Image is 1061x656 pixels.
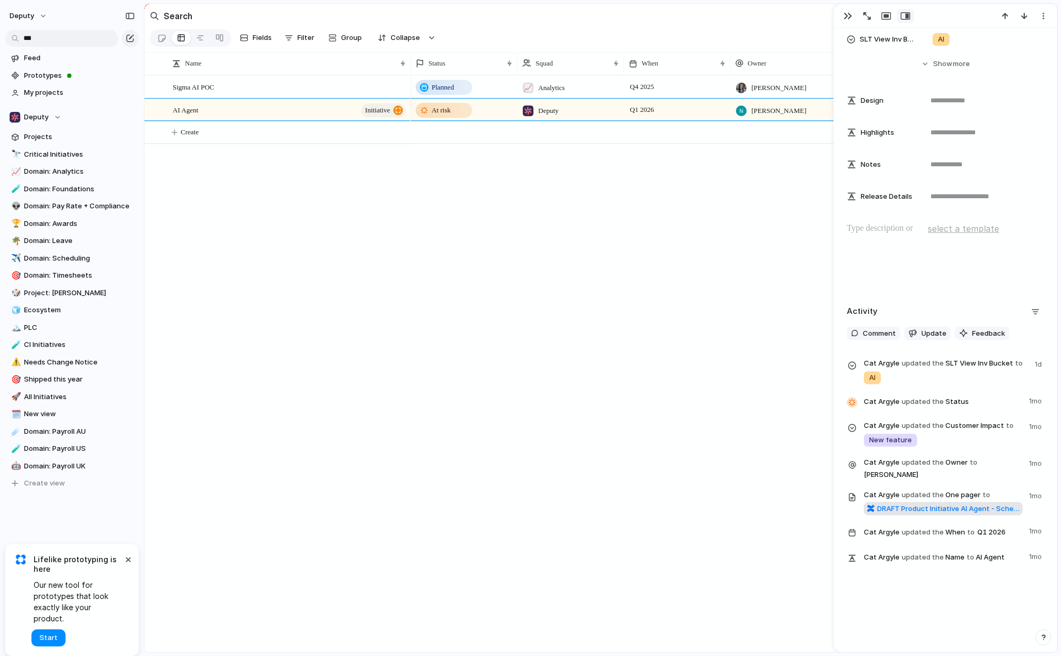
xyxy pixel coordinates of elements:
div: 🎯Shipped this year [5,371,139,387]
span: DRAFT Product Initiative AI Agent - Scheduling and Timesheets [877,504,1019,514]
span: Cat Argyle [864,552,900,563]
span: SLT View Inv Bucket [860,34,915,45]
div: 🔭Critical Initiatives [5,147,139,163]
div: 🌴Domain: Leave [5,233,139,249]
span: Cat Argyle [864,420,900,431]
button: 🗓️ [10,409,20,419]
button: Group [323,29,367,46]
span: Owner [748,58,766,69]
span: [PERSON_NAME] [864,469,918,480]
span: Domain: Timesheets [24,270,135,281]
a: Projects [5,129,139,145]
button: initiative [361,103,406,117]
button: 🎲 [10,288,20,298]
div: 🏔️ [11,321,19,334]
span: Feed [24,53,135,63]
a: 👽Domain: Pay Rate + Compliance [5,198,139,214]
div: ☄️ [11,425,19,438]
span: New feature [869,435,912,446]
span: Feedback [972,328,1005,339]
span: When [864,524,1023,540]
span: 1mo [1029,419,1044,432]
div: 🗓️New view [5,406,139,422]
a: 🧪Domain: Foundations [5,181,139,197]
span: Owner [864,456,1023,480]
span: When [642,58,658,69]
span: PLC [24,322,135,333]
span: to [967,527,975,538]
span: At risk [432,105,451,116]
a: ✈️Domain: Scheduling [5,250,139,266]
span: AI [869,372,876,383]
span: initiative [365,103,390,118]
span: Lifelike prototyping is here [34,555,123,574]
a: DRAFT Product Initiative AI Agent - Scheduling and Timesheets [864,502,1023,516]
span: Domain: Awards [24,218,135,229]
span: Domain: Leave [24,236,135,246]
span: updated the [902,527,944,538]
span: Domain: Payroll US [24,443,135,454]
div: 🎯 [11,374,19,386]
button: Start [31,629,66,646]
span: Customer Impact [864,419,1023,448]
div: 🗓️ [11,408,19,420]
span: Q4 2025 [627,80,657,93]
span: My projects [24,87,135,98]
a: My projects [5,85,139,101]
button: ☄️ [10,426,20,437]
span: Name [185,58,201,69]
div: 🤖 [11,460,19,472]
button: 🚀 [10,392,20,402]
span: AI [938,34,944,45]
a: 🏆Domain: Awards [5,216,139,232]
button: ⚠️ [10,357,20,368]
span: to [1006,420,1014,431]
span: Needs Change Notice [24,357,135,368]
div: ⚠️ [11,356,19,368]
a: 🧊Ecosystem [5,302,139,318]
a: ⚠️Needs Change Notice [5,354,139,370]
a: 🚀All Initiatives [5,389,139,405]
span: more [953,59,970,69]
span: Ecosystem [24,305,135,315]
span: to [967,552,974,563]
span: to [970,457,977,468]
div: 👽 [11,200,19,213]
span: [PERSON_NAME] [751,106,806,116]
span: updated the [902,490,944,500]
span: Q1 2026 [975,526,1008,539]
button: 🧪 [10,339,20,350]
span: Show [933,59,952,69]
button: 🎯 [10,374,20,385]
span: Planned [432,82,454,93]
a: Prototypes [5,68,139,84]
span: Prototypes [24,70,135,81]
button: deputy [5,7,53,25]
button: Fields [236,29,276,46]
button: Create view [5,475,139,491]
span: Design [861,95,884,106]
a: Feed [5,50,139,66]
div: 🎲Project: [PERSON_NAME] [5,285,139,301]
h2: Activity [847,305,878,318]
button: select a template [926,221,1001,237]
button: Feedback [955,327,1009,341]
div: 📈 [11,166,19,178]
a: ☄️Domain: Payroll AU [5,424,139,440]
span: [PERSON_NAME] [751,83,806,93]
span: Domain: Pay Rate + Compliance [24,201,135,212]
a: 📈Domain: Analytics [5,164,139,180]
span: Deputy [538,106,558,116]
span: updated the [902,420,944,431]
button: Filter [280,29,319,46]
button: 🏆 [10,218,20,229]
span: Fields [253,33,272,43]
div: 🤖Domain: Payroll UK [5,458,139,474]
div: 🧪 [11,443,19,455]
div: ✈️ [11,252,19,264]
button: 👽 [10,201,20,212]
span: Cat Argyle [864,490,900,500]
